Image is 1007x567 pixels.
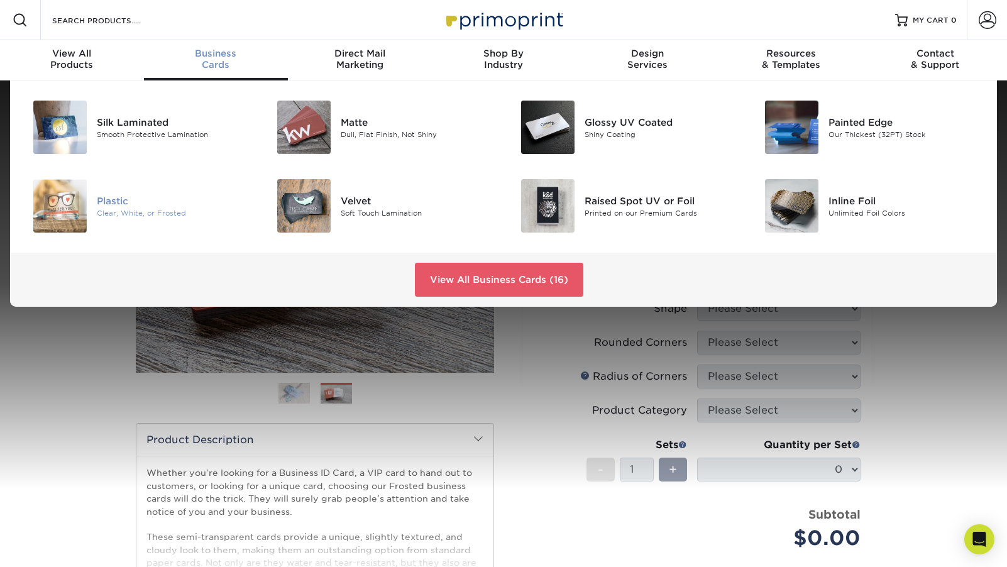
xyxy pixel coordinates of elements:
[97,115,250,129] div: Silk Laminated
[144,48,288,59] span: Business
[33,101,87,154] img: Silk Laminated Business Cards
[97,129,250,140] div: Smooth Protective Lamination
[432,40,576,80] a: Shop ByIndustry
[575,40,719,80] a: DesignServices
[828,115,982,129] div: Painted Edge
[513,96,738,159] a: Glossy UV Coated Business Cards Glossy UV Coated Shiny Coating
[288,48,432,59] span: Direct Mail
[863,48,1007,70] div: & Support
[269,174,494,238] a: Velvet Business Cards Velvet Soft Touch Lamination
[757,174,982,238] a: Inline Foil Business Cards Inline Foil Unlimited Foil Colors
[33,179,87,233] img: Plastic Business Cards
[585,207,738,218] div: Printed on our Premium Cards
[863,48,1007,59] span: Contact
[707,523,861,553] div: $0.00
[25,174,250,238] a: Plastic Business Cards Plastic Clear, White, or Frosted
[269,96,494,159] a: Matte Business Cards Matte Dull, Flat Finish, Not Shiny
[513,174,738,238] a: Raised Spot UV or Foil Business Cards Raised Spot UV or Foil Printed on our Premium Cards
[575,48,719,70] div: Services
[51,13,173,28] input: SEARCH PRODUCTS.....
[913,15,949,26] span: MY CART
[828,129,982,140] div: Our Thickest (32PT) Stock
[521,101,575,154] img: Glossy UV Coated Business Cards
[415,263,583,297] a: View All Business Cards (16)
[441,6,566,33] img: Primoprint
[719,48,863,59] span: Resources
[144,40,288,80] a: BusinessCards
[765,179,818,233] img: Inline Foil Business Cards
[719,48,863,70] div: & Templates
[828,207,982,218] div: Unlimited Foil Colors
[964,524,994,554] div: Open Intercom Messenger
[341,129,494,140] div: Dull, Flat Finish, Not Shiny
[277,101,331,154] img: Matte Business Cards
[25,96,250,159] a: Silk Laminated Business Cards Silk Laminated Smooth Protective Lamination
[585,129,738,140] div: Shiny Coating
[828,194,982,207] div: Inline Foil
[521,179,575,233] img: Raised Spot UV or Foil Business Cards
[575,48,719,59] span: Design
[288,40,432,80] a: Direct MailMarketing
[144,48,288,70] div: Cards
[277,179,331,233] img: Velvet Business Cards
[97,194,250,207] div: Plastic
[863,40,1007,80] a: Contact& Support
[951,16,957,25] span: 0
[288,48,432,70] div: Marketing
[341,115,494,129] div: Matte
[757,96,982,159] a: Painted Edge Business Cards Painted Edge Our Thickest (32PT) Stock
[432,48,576,70] div: Industry
[341,207,494,218] div: Soft Touch Lamination
[585,115,738,129] div: Glossy UV Coated
[808,507,861,521] strong: Subtotal
[719,40,863,80] a: Resources& Templates
[341,194,494,207] div: Velvet
[97,207,250,218] div: Clear, White, or Frosted
[432,48,576,59] span: Shop By
[765,101,818,154] img: Painted Edge Business Cards
[585,194,738,207] div: Raised Spot UV or Foil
